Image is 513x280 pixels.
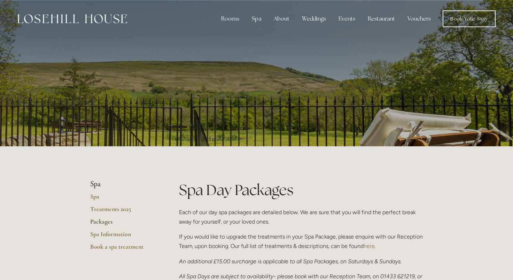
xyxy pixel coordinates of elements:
div: Events [333,12,361,26]
h1: Spa Day Packages [179,180,423,200]
em: An additional £15.00 surcharge is applicable to all Spa Packages, on Saturdays & Sundays. [179,258,402,265]
div: About [268,12,295,26]
p: Each of our day spa packages are detailed below. We are sure that you will find the perfect break... [179,208,423,226]
a: Treatments 2025 [90,205,157,218]
a: Spa [90,193,157,205]
p: If you would like to upgrade the treatments in your Spa Package, please enquire with our Receptio... [179,232,423,251]
li: Spa [90,180,157,189]
a: Book Your Stay [443,10,496,27]
div: Restaurant [362,12,401,26]
a: Vouchers [402,12,436,26]
div: Weddings [296,12,332,26]
a: Spa Information [90,230,157,243]
a: here [364,243,375,249]
a: Packages [90,218,157,230]
div: Rooms [216,12,245,26]
a: Book a spa treatment [90,243,157,255]
div: Spa [246,12,267,26]
img: Losehill House [17,14,127,23]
